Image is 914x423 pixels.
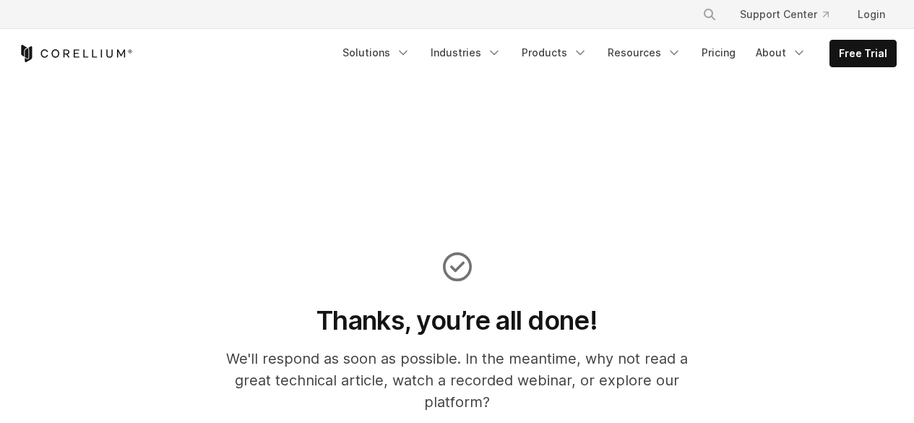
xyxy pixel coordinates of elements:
[599,40,690,66] a: Resources
[830,40,896,67] a: Free Trial
[422,40,510,66] a: Industries
[18,45,133,62] a: Corellium Home
[334,40,897,67] div: Navigation Menu
[207,348,707,413] p: We'll respond as soon as possible. In the meantime, why not read a great technical article, watch...
[846,1,897,27] a: Login
[747,40,815,66] a: About
[728,1,840,27] a: Support Center
[513,40,596,66] a: Products
[697,1,723,27] button: Search
[685,1,897,27] div: Navigation Menu
[693,40,744,66] a: Pricing
[334,40,419,66] a: Solutions
[207,304,707,336] h1: Thanks, you’re all done!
